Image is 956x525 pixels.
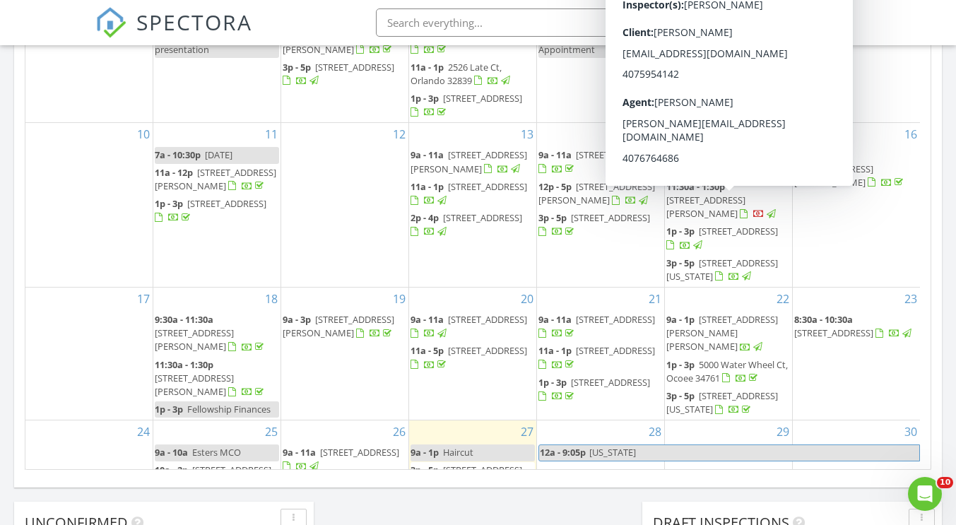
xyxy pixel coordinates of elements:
[571,376,650,389] span: [STREET_ADDRESS]
[774,123,792,146] a: Go to August 15, 2025
[666,312,791,356] a: 9a - 1p [STREET_ADDRESS][PERSON_NAME][PERSON_NAME]
[136,7,252,37] span: SPECTORA
[538,312,663,342] a: 9a - 11a [STREET_ADDRESS]
[283,312,407,342] a: 9a - 3p [STREET_ADDRESS][PERSON_NAME]
[749,8,841,23] div: [PERSON_NAME]
[666,358,695,371] span: 1p - 3p
[538,374,663,405] a: 1p - 3p [STREET_ADDRESS]
[187,197,266,210] span: [STREET_ADDRESS]
[153,4,281,123] td: Go to August 4, 2025
[443,211,522,224] span: [STREET_ADDRESS]
[646,420,664,443] a: Go to August 28, 2025
[794,313,914,339] a: 8:30a - 10:30a [STREET_ADDRESS]
[538,180,655,206] span: [STREET_ADDRESS][PERSON_NAME]
[155,464,188,476] span: 10a - 2p
[538,313,572,326] span: 9a - 11a
[155,462,279,492] a: 10a - 2p [STREET_ADDRESS][PERSON_NAME]
[411,313,527,339] a: 9a - 11a [STREET_ADDRESS]
[666,255,791,285] a: 3p - 5p [STREET_ADDRESS][US_STATE]
[443,446,473,459] span: Haircut
[95,19,252,49] a: SPECTORA
[315,61,394,73] span: [STREET_ADDRESS]
[411,90,535,121] a: 1p - 3p [STREET_ADDRESS]
[666,194,745,220] span: [STREET_ADDRESS][PERSON_NAME]
[666,223,791,254] a: 1p - 3p [STREET_ADDRESS]
[538,29,622,55] span: Doctors Appointment
[792,4,920,123] td: Go to August 9, 2025
[155,165,279,195] a: 11a - 12p [STREET_ADDRESS][PERSON_NAME]
[283,61,394,87] a: 3p - 5p [STREET_ADDRESS]
[794,313,853,326] span: 8:30a - 10:30a
[411,210,535,240] a: 2p - 4p [STREET_ADDRESS]
[95,7,126,38] img: The Best Home Inspection Software - Spectora
[538,344,572,357] span: 11a - 1p
[155,148,201,161] span: 7a - 10:30p
[666,256,778,283] span: [STREET_ADDRESS][US_STATE]
[283,313,394,339] span: [STREET_ADDRESS][PERSON_NAME]
[538,376,650,402] a: 1p - 3p [STREET_ADDRESS]
[411,61,512,87] a: 11a - 1p 2526 Late Ct, Orlando 32839
[792,123,920,288] td: Go to August 16, 2025
[664,288,792,420] td: Go to August 22, 2025
[666,358,788,384] span: 5000 Water Wheel Ct, Ocoee 34761
[666,180,725,193] span: 11:30a - 1:30p
[902,288,920,310] a: Go to August 23, 2025
[25,288,153,420] td: Go to August 17, 2025
[666,389,695,402] span: 3p - 5p
[411,313,444,326] span: 9a - 11a
[666,389,778,415] span: [STREET_ADDRESS][US_STATE]
[774,288,792,310] a: Go to August 22, 2025
[411,211,522,237] a: 2p - 4p [STREET_ADDRESS]
[155,358,213,371] span: 11:30a - 1:30p
[538,211,567,224] span: 3p - 5p
[646,288,664,310] a: Go to August 21, 2025
[283,444,407,475] a: 9a - 11a [STREET_ADDRESS]
[155,313,213,326] span: 9:30a - 11:30a
[262,123,281,146] a: Go to August 11, 2025
[411,344,527,370] a: 11a - 5p [STREET_ADDRESS]
[536,123,664,288] td: Go to August 14, 2025
[411,61,502,87] span: 2526 Late Ct, Orlando 32839
[411,462,535,492] a: 3p - 5p [STREET_ADDRESS][US_STATE]
[666,225,778,251] a: 1p - 3p [STREET_ADDRESS]
[666,256,778,283] a: 3p - 5p [STREET_ADDRESS][US_STATE]
[262,288,281,310] a: Go to August 18, 2025
[571,211,650,224] span: [STREET_ADDRESS]
[192,446,241,459] span: Esters MCO
[390,288,408,310] a: Go to August 19, 2025
[794,326,873,339] span: [STREET_ADDRESS]
[411,464,439,476] span: 3p - 5p
[666,313,778,353] a: 9a - 1p [STREET_ADDRESS][PERSON_NAME][PERSON_NAME]
[411,343,535,373] a: 11a - 5p [STREET_ADDRESS]
[155,326,234,353] span: [STREET_ADDRESS][PERSON_NAME]
[155,166,193,179] span: 11a - 12p
[411,148,444,161] span: 9a - 11a
[646,123,664,146] a: Go to August 14, 2025
[155,312,279,356] a: 9:30a - 11:30a [STREET_ADDRESS][PERSON_NAME]
[283,29,394,55] a: 9a - 1p [STREET_ADDRESS][PERSON_NAME]
[518,123,536,146] a: Go to August 13, 2025
[538,343,663,373] a: 11a - 1p [STREET_ADDRESS]
[699,225,778,237] span: [STREET_ADDRESS]
[409,4,537,123] td: Go to August 6, 2025
[411,59,535,90] a: 11a - 1p 2526 Late Ct, Orlando 32839
[153,123,281,288] td: Go to August 11, 2025
[908,477,942,511] iframe: Intercom live chat
[283,446,399,472] a: 9a - 11a [STREET_ADDRESS]
[664,4,792,123] td: Go to August 8, 2025
[902,420,920,443] a: Go to August 30, 2025
[155,464,271,490] span: [STREET_ADDRESS][PERSON_NAME]
[155,372,234,398] span: [STREET_ADDRESS][PERSON_NAME]
[666,148,783,175] a: 9a - 11a [STREET_ADDRESS]
[666,357,791,387] a: 1p - 3p 5000 Water Wheel Ct, Ocoee 34761
[411,312,535,342] a: 9a - 11a [STREET_ADDRESS]
[664,420,792,509] td: Go to August 29, 2025
[409,288,537,420] td: Go to August 20, 2025
[283,313,311,326] span: 9a - 3p
[320,446,399,459] span: [STREET_ADDRESS]
[155,197,266,223] a: 1p - 3p [STREET_ADDRESS]
[134,420,153,443] a: Go to August 24, 2025
[411,92,522,118] a: 1p - 3p [STREET_ADDRESS]
[411,464,522,490] a: 3p - 5p [STREET_ADDRESS][US_STATE]
[664,123,792,288] td: Go to August 15, 2025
